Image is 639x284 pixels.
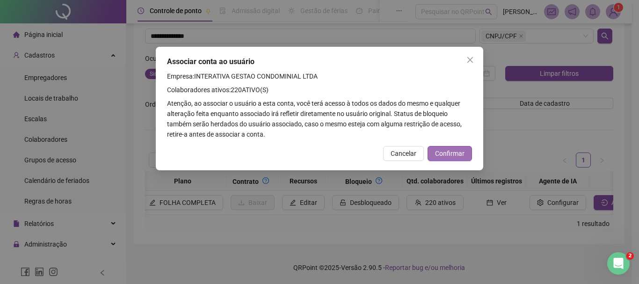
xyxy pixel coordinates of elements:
[391,148,416,159] span: Cancelar
[463,52,478,67] button: Close
[607,252,630,275] iframe: Intercom live chat
[428,146,472,161] button: Confirmar
[167,71,472,81] h4: Empresa: INTERATIVA GESTAO CONDOMINIAL LTDA
[626,252,634,260] span: 2
[466,56,474,64] span: close
[167,85,472,95] h4: Colaboradores ativos: 220 ATIVO(S)
[167,98,472,139] p: Atenção, ao associar o usuário a esta conta, você terá acesso à todos os dados do mesmo e qualque...
[435,148,465,159] span: Confirmar
[383,146,424,161] button: Cancelar
[167,56,472,67] div: Associar conta ao usuário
